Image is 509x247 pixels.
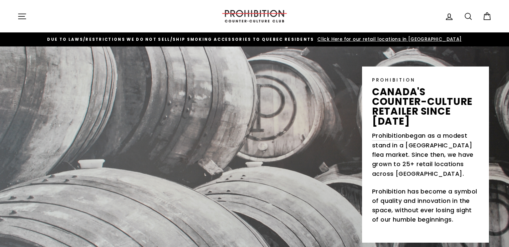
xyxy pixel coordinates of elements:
[372,131,405,141] a: Prohibition
[372,131,479,178] p: began as a modest stand in a [GEOGRAPHIC_DATA] flea market. Since then, we have grown to 25+ reta...
[221,10,288,22] img: PROHIBITION COUNTER-CULTURE CLUB
[47,37,314,42] span: DUE TO LAWS/restrictions WE DO NOT SELL/SHIP SMOKING ACCESSORIES to qUEBEC RESIDENTS
[19,36,490,43] a: DUE TO LAWS/restrictions WE DO NOT SELL/SHIP SMOKING ACCESSORIES to qUEBEC RESIDENTS Click Here f...
[372,77,479,84] p: PROHIBITION
[372,187,479,225] p: Prohibition has become a symbol of quality and innovation in the space, without ever losing sight...
[372,87,479,126] p: canada's counter-culture retailer since [DATE]
[316,36,462,42] span: Click Here for our retail locations in [GEOGRAPHIC_DATA]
